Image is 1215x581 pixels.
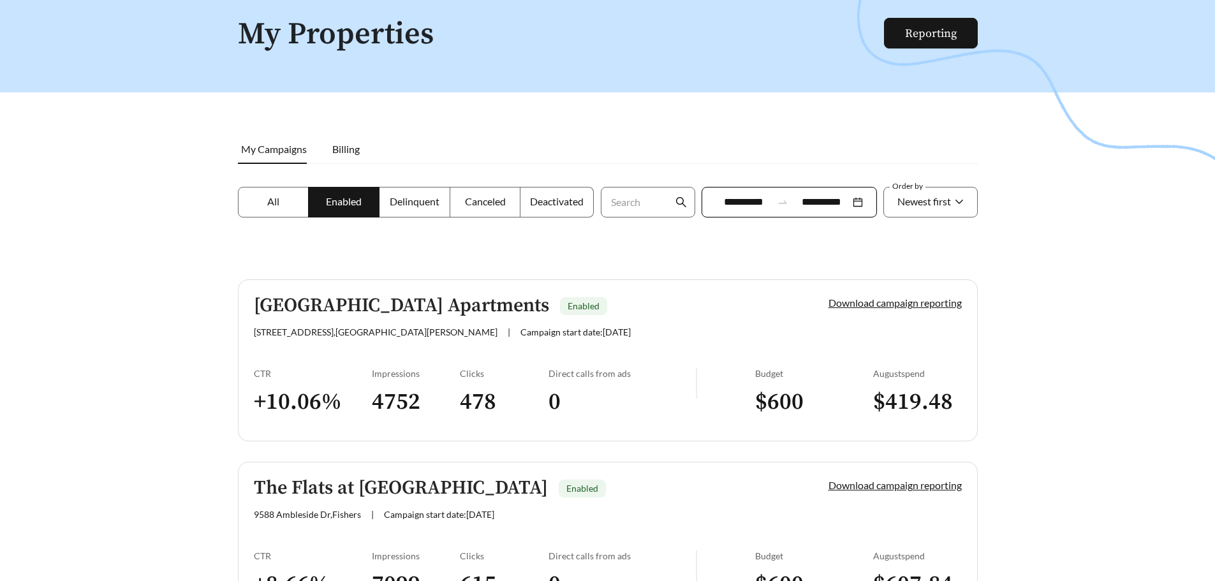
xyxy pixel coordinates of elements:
[777,196,788,208] span: to
[460,550,549,561] div: Clicks
[238,279,978,441] a: [GEOGRAPHIC_DATA] ApartmentsEnabled[STREET_ADDRESS],[GEOGRAPHIC_DATA][PERSON_NAME]|Campaign start...
[254,388,372,416] h3: + 10.06 %
[549,550,696,561] div: Direct calls from ads
[873,368,962,379] div: August spend
[568,300,600,311] span: Enabled
[777,196,788,208] span: swap-right
[755,550,873,561] div: Budget
[873,550,962,561] div: August spend
[465,195,506,207] span: Canceled
[372,368,460,379] div: Impressions
[254,478,548,499] h5: The Flats at [GEOGRAPHIC_DATA]
[873,388,962,416] h3: $ 419.48
[390,195,439,207] span: Delinquent
[508,327,510,337] span: |
[549,388,696,416] h3: 0
[384,509,494,520] span: Campaign start date: [DATE]
[372,550,460,561] div: Impressions
[254,368,372,379] div: CTR
[460,368,549,379] div: Clicks
[675,196,687,208] span: search
[828,479,962,491] a: Download campaign reporting
[884,18,978,48] button: Reporting
[238,18,885,52] h1: My Properties
[460,388,549,416] h3: 478
[566,483,598,494] span: Enabled
[897,195,951,207] span: Newest first
[549,368,696,379] div: Direct calls from ads
[755,388,873,416] h3: $ 600
[828,297,962,309] a: Download campaign reporting
[372,388,460,416] h3: 4752
[520,327,631,337] span: Campaign start date: [DATE]
[254,550,372,561] div: CTR
[241,143,307,155] span: My Campaigns
[254,295,549,316] h5: [GEOGRAPHIC_DATA] Apartments
[332,143,360,155] span: Billing
[267,195,279,207] span: All
[755,368,873,379] div: Budget
[530,195,584,207] span: Deactivated
[254,509,361,520] span: 9588 Ambleside Dr , Fishers
[905,26,957,41] a: Reporting
[254,327,497,337] span: [STREET_ADDRESS] , [GEOGRAPHIC_DATA][PERSON_NAME]
[696,368,697,399] img: line
[696,550,697,581] img: line
[371,509,374,520] span: |
[326,195,362,207] span: Enabled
